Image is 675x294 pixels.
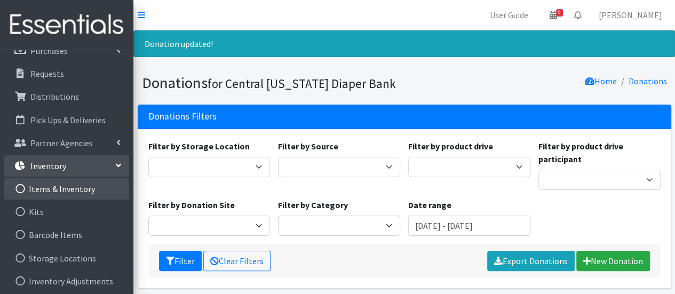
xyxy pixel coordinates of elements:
label: Filter by Source [278,140,338,153]
a: Items & Inventory [4,178,129,200]
span: 6 [556,9,563,17]
p: Pick Ups & Deliveries [30,115,106,125]
a: Kits [4,201,129,223]
a: [PERSON_NAME] [590,4,671,26]
a: New Donation [576,251,650,271]
p: Partner Agencies [30,138,93,148]
a: Purchases [4,40,129,61]
a: Storage Locations [4,248,129,269]
label: Date range [408,198,451,211]
label: Filter by product drive participant [538,140,661,165]
a: Clear Filters [203,251,271,271]
label: Filter by Storage Location [148,140,250,153]
a: Pick Ups & Deliveries [4,109,129,131]
a: Barcode Items [4,224,129,245]
div: Donation updated! [133,30,675,57]
h1: Donations [142,74,401,92]
button: Filter [159,251,202,271]
a: Distributions [4,86,129,107]
a: 6 [541,4,566,26]
a: Inventory [4,155,129,177]
img: HumanEssentials [4,7,129,43]
a: Home [585,76,617,86]
label: Filter by Donation Site [148,198,235,211]
small: for Central [US_STATE] Diaper Bank [208,76,396,91]
a: Inventory Adjustments [4,271,129,292]
p: Requests [30,68,64,79]
input: January 1, 2011 - December 31, 2011 [408,216,530,236]
a: Partner Agencies [4,132,129,154]
a: User Guide [481,4,537,26]
label: Filter by product drive [408,140,493,153]
label: Filter by Category [278,198,348,211]
h3: Donations Filters [148,111,217,122]
p: Inventory [30,161,66,171]
a: Export Donations [487,251,575,271]
p: Distributions [30,91,79,102]
p: Purchases [30,45,68,56]
a: Requests [4,63,129,84]
a: Donations [629,76,667,86]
